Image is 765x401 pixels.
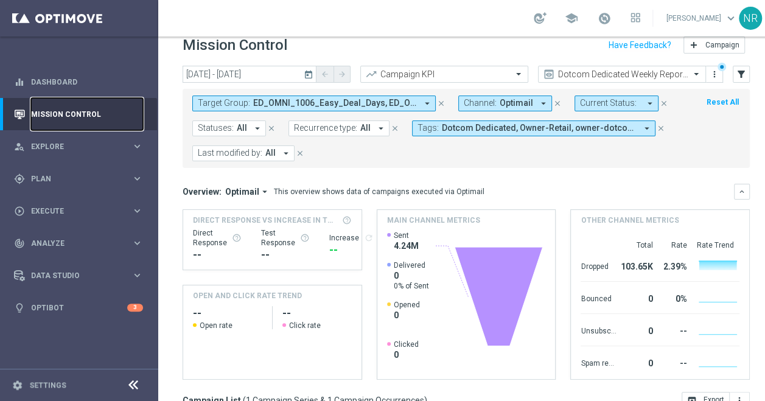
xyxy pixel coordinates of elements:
span: Last modified by: [198,148,262,158]
span: Opened [394,300,420,310]
i: keyboard_arrow_right [131,141,143,152]
div: 2.39% [657,256,686,275]
div: Data Studio [14,270,131,281]
div: Plan [14,173,131,184]
ng-select: Campaign KPI [360,66,528,83]
i: arrow_back [321,70,329,78]
span: Explore [31,143,131,150]
button: close [658,97,669,110]
div: -- [657,320,686,340]
button: gps_fixed Plan keyboard_arrow_right [13,174,144,184]
i: filter_alt [736,69,747,80]
i: close [660,99,668,108]
i: close [657,124,665,133]
div: Optibot [14,291,143,324]
button: more_vert [708,67,721,82]
a: Mission Control [31,98,143,130]
span: Tags: [417,123,439,133]
h1: Mission Control [183,37,287,54]
button: play_circle_outline Execute keyboard_arrow_right [13,206,144,216]
span: 0 [394,270,429,281]
i: arrow_drop_down [376,123,386,134]
i: trending_up [365,68,377,80]
i: close [391,124,399,133]
i: keyboard_arrow_right [131,173,143,184]
i: close [296,149,304,158]
a: Dashboard [31,66,143,98]
button: lightbulb Optibot 3 [13,303,144,313]
h4: Main channel metrics [387,215,480,226]
span: Plan [31,175,131,183]
i: arrow_drop_down [538,98,549,109]
div: 3 [127,304,143,312]
div: Bounced [581,288,616,307]
button: close [266,122,277,135]
div: This overview shows data of campaigns executed via Optimail [274,186,484,197]
div: Spam reported [581,352,616,372]
a: Settings [29,382,66,389]
span: Data Studio [31,272,131,279]
span: Direct Response VS Increase In Total Mid Shipment Dotcom Transaction Amount [193,215,338,226]
span: 0 [394,310,420,321]
button: Current Status: arrow_drop_down [575,96,658,111]
i: close [437,99,445,108]
span: school [565,12,578,25]
div: Increase [329,233,374,243]
i: close [267,124,276,133]
span: Target Group: [198,98,250,108]
i: arrow_drop_down [644,98,655,109]
button: filter_alt [733,66,750,83]
span: 0% of Sent [394,281,429,291]
span: keyboard_arrow_down [724,12,738,25]
i: arrow_drop_down [252,123,263,134]
span: Delivered [394,260,429,270]
span: Statuses: [198,123,234,133]
button: close [436,97,447,110]
span: Click rate [289,321,321,330]
span: 4.24M [394,240,419,251]
span: 0 [394,349,419,360]
button: Data Studio keyboard_arrow_right [13,271,144,281]
i: lightbulb [14,302,25,313]
div: Dashboard [14,66,143,98]
button: Optimail arrow_drop_down [222,186,274,197]
button: Target Group: ED_OMNI_1006_Easy_Deal_Days, ED_OMNI_1009_Easy_Deal_Days_Resend arrow_drop_down [192,96,436,111]
h2: -- [282,306,352,321]
i: arrow_forward [338,70,346,78]
i: today [304,69,315,80]
div: Mission Control [13,110,144,119]
span: Campaign [705,41,739,49]
div: Explore [14,141,131,152]
div: 0 [621,288,652,307]
div: Dropped [581,256,616,275]
i: arrow_drop_down [259,186,270,197]
span: Dotcom Dedicated, Owner-Retail, owner-dotcom-dedicated, owner-omni-dedicated, owner-retail [442,123,637,133]
i: arrow_drop_down [641,123,652,134]
button: close [655,122,666,135]
div: NR [739,7,762,30]
button: Statuses: All arrow_drop_down [192,120,266,136]
span: Recurrence type: [294,123,357,133]
span: Sent [394,231,419,240]
i: settings [12,380,23,391]
h3: Overview: [183,186,222,197]
div: 0% [657,288,686,307]
i: refresh [364,233,374,243]
i: keyboard_arrow_right [131,270,143,281]
div: Rate [657,240,686,250]
span: Optimail [225,186,259,197]
button: arrow_forward [334,66,351,83]
button: equalizer Dashboard [13,77,144,87]
span: Execute [31,207,131,215]
i: arrow_drop_down [281,148,292,159]
span: Channel: [464,98,497,108]
i: keyboard_arrow_right [131,237,143,249]
i: gps_fixed [14,173,25,184]
button: person_search Explore keyboard_arrow_right [13,142,144,152]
